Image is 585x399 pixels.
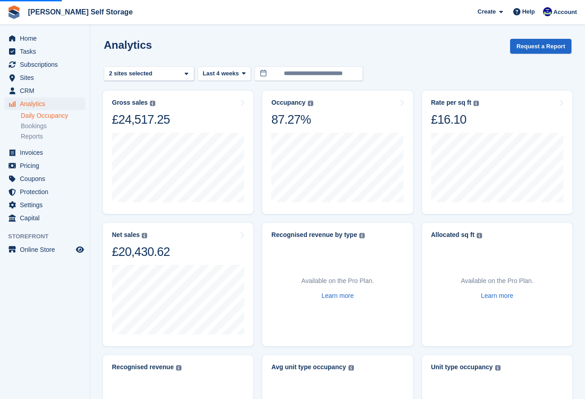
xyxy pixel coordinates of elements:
[522,7,535,16] span: Help
[20,159,74,172] span: Pricing
[112,363,174,371] div: Recognised revenue
[112,112,170,127] div: £24,517.25
[5,45,85,58] a: menu
[431,112,479,127] div: £16.10
[20,58,74,71] span: Subscriptions
[20,32,74,45] span: Home
[271,99,305,107] div: Occupancy
[21,132,85,141] a: Reports
[5,199,85,211] a: menu
[20,84,74,97] span: CRM
[7,5,21,19] img: stora-icon-8386f47178a22dfd0bd8f6a31ec36ba5ce8667c1dd55bd0f319d3a0aa187defe.svg
[112,231,139,239] div: Net sales
[481,291,514,301] a: Learn more
[8,232,90,241] span: Storefront
[431,363,493,371] div: Unit type occupancy
[321,291,354,301] a: Learn more
[20,71,74,84] span: Sites
[20,199,74,211] span: Settings
[5,97,85,110] a: menu
[142,233,147,238] img: icon-info-grey-7440780725fd019a000dd9b08b2336e03edf1995a4989e88bcd33f0948082b44.svg
[198,66,251,81] button: Last 4 weeks
[20,243,74,256] span: Online Store
[348,365,354,371] img: icon-info-grey-7440780725fd019a000dd9b08b2336e03edf1995a4989e88bcd33f0948082b44.svg
[5,159,85,172] a: menu
[112,99,148,107] div: Gross sales
[176,365,181,371] img: icon-info-grey-7440780725fd019a000dd9b08b2336e03edf1995a4989e88bcd33f0948082b44.svg
[431,231,474,239] div: Allocated sq ft
[5,58,85,71] a: menu
[20,172,74,185] span: Coupons
[20,45,74,58] span: Tasks
[478,7,496,16] span: Create
[474,101,479,106] img: icon-info-grey-7440780725fd019a000dd9b08b2336e03edf1995a4989e88bcd33f0948082b44.svg
[107,69,156,78] div: 2 sites selected
[20,97,74,110] span: Analytics
[5,84,85,97] a: menu
[271,363,346,371] div: Avg unit type occupancy
[359,233,365,238] img: icon-info-grey-7440780725fd019a000dd9b08b2336e03edf1995a4989e88bcd33f0948082b44.svg
[104,39,152,51] h2: Analytics
[150,101,155,106] img: icon-info-grey-7440780725fd019a000dd9b08b2336e03edf1995a4989e88bcd33f0948082b44.svg
[271,112,313,127] div: 87.27%
[20,146,74,159] span: Invoices
[510,39,571,54] button: Request a Report
[495,365,501,371] img: icon-info-grey-7440780725fd019a000dd9b08b2336e03edf1995a4989e88bcd33f0948082b44.svg
[461,276,534,286] p: Available on the Pro Plan.
[24,5,136,19] a: [PERSON_NAME] Self Storage
[5,146,85,159] a: menu
[21,122,85,130] a: Bookings
[203,69,239,78] span: Last 4 weeks
[74,244,85,255] a: Preview store
[5,71,85,84] a: menu
[308,101,313,106] img: icon-info-grey-7440780725fd019a000dd9b08b2336e03edf1995a4989e88bcd33f0948082b44.svg
[5,32,85,45] a: menu
[477,233,482,238] img: icon-info-grey-7440780725fd019a000dd9b08b2336e03edf1995a4989e88bcd33f0948082b44.svg
[5,212,85,224] a: menu
[112,244,170,260] div: £20,430.62
[5,172,85,185] a: menu
[20,212,74,224] span: Capital
[543,7,552,16] img: Justin Farthing
[5,243,85,256] a: menu
[271,231,357,239] div: Recognised revenue by type
[302,276,374,286] p: Available on the Pro Plan.
[431,99,471,107] div: Rate per sq ft
[20,186,74,198] span: Protection
[553,8,577,17] span: Account
[21,111,85,120] a: Daily Occupancy
[5,186,85,198] a: menu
